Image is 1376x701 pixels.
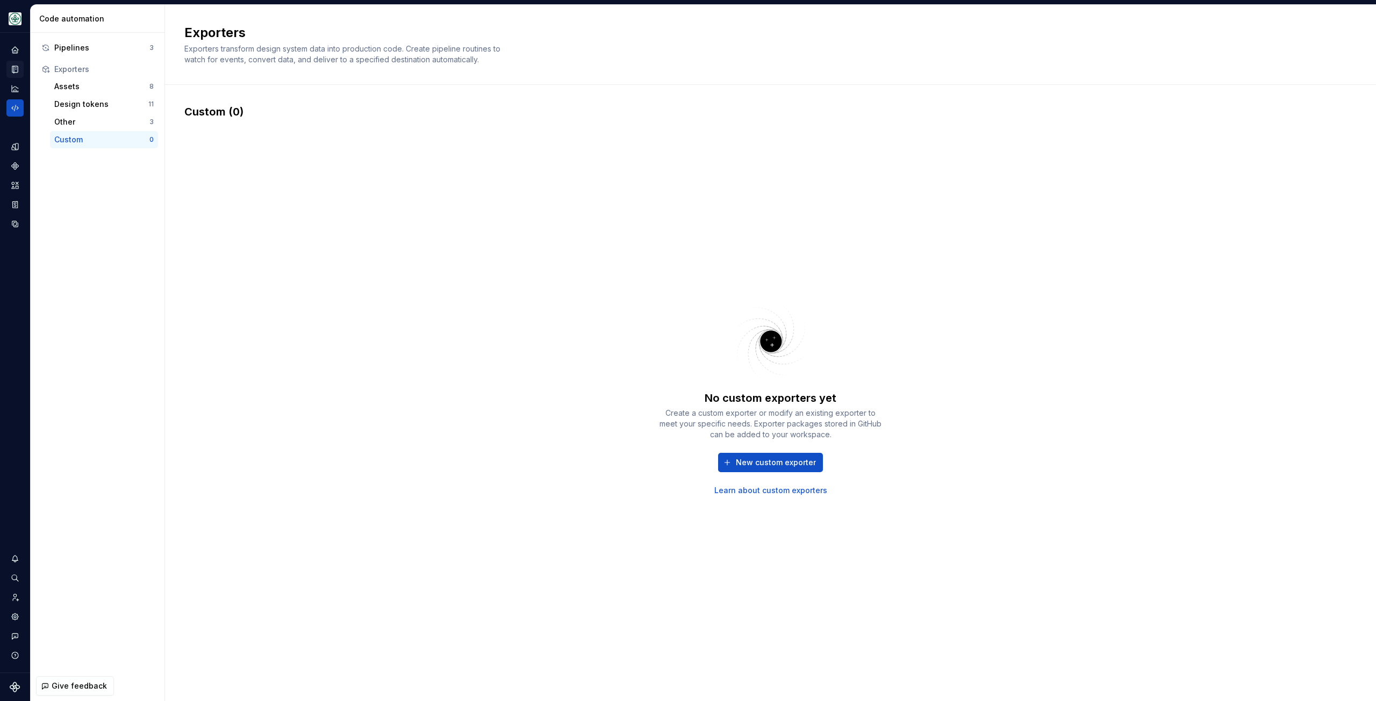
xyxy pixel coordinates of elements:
a: Design tokens [6,138,24,155]
div: No custom exporters yet [705,391,836,406]
a: Assets [6,177,24,194]
div: Exporters [54,64,154,75]
button: Search ⌘K [6,569,24,587]
div: Custom (0) [184,104,1357,119]
button: Custom0 [50,131,158,148]
div: 8 [149,82,154,91]
div: 3 [149,44,154,52]
a: Data sources [6,215,24,233]
h2: Exporters [184,24,1344,41]
button: Design tokens11 [50,96,158,113]
span: New custom exporter [736,457,816,468]
button: Give feedback [36,676,114,696]
svg: Supernova Logo [10,682,20,692]
a: Components [6,157,24,175]
span: Exporters transform design system data into production code. Create pipeline routines to watch fo... [184,44,503,64]
a: Documentation [6,61,24,78]
div: Other [54,117,149,127]
div: Design tokens [54,99,148,110]
div: 0 [149,135,154,144]
div: 3 [149,118,154,126]
span: Give feedback [52,681,107,691]
button: Pipelines3 [37,39,158,56]
button: Contact support [6,627,24,645]
div: Assets [54,81,149,92]
img: df5db9ef-aba0-4771-bf51-9763b7497661.png [9,12,21,25]
button: Other3 [50,113,158,131]
div: Code automation [39,13,160,24]
button: Assets8 [50,78,158,95]
div: Custom [54,134,149,145]
a: Code automation [6,99,24,117]
button: New custom exporter [718,453,823,472]
a: Learn about custom exporters [714,485,827,496]
button: Notifications [6,550,24,567]
a: Invite team [6,589,24,606]
a: Analytics [6,80,24,97]
div: Create a custom exporter or modify an existing exporter to meet your specific needs. Exporter pac... [658,408,884,440]
a: Settings [6,608,24,625]
div: 11 [148,100,154,109]
a: Home [6,41,24,59]
a: Storybook stories [6,196,24,213]
div: Pipelines [54,42,149,53]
